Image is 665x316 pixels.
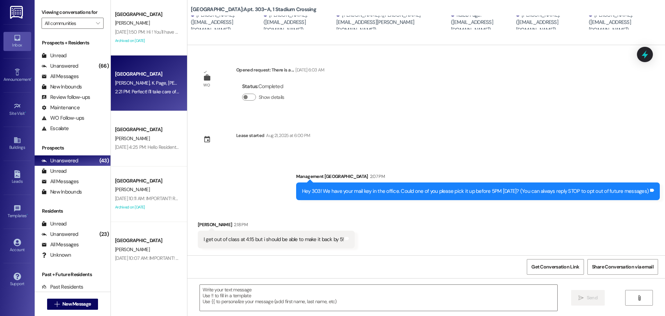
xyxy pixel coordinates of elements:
div: Past Residents [42,283,83,291]
div: [GEOGRAPHIC_DATA] [115,126,179,133]
input: All communities [45,18,92,29]
i:  [637,295,642,301]
div: [GEOGRAPHIC_DATA] [115,237,179,244]
div: Unanswered [42,231,78,238]
div: Kaleb Page. ([EMAIL_ADDRESS][DOMAIN_NAME]) [451,11,514,34]
div: [PERSON_NAME]. ([EMAIL_ADDRESS][DOMAIN_NAME]) [516,11,587,34]
span: [PERSON_NAME] [115,20,150,26]
div: (66) [97,61,110,71]
div: New Inbounds [42,83,82,91]
div: Unread [42,220,66,228]
div: All Messages [42,241,79,248]
span: [PERSON_NAME] [115,80,152,86]
div: Unanswered [42,157,78,164]
div: 2:21 PM: Perfect! I'll take care of it then [115,88,190,95]
div: [DATE] 6:03 AM [294,66,324,74]
span: [PERSON_NAME] [115,186,150,193]
b: Status [242,83,258,90]
div: Unread [42,52,66,59]
div: WO Follow-ups [42,114,84,122]
span: New Message [62,300,91,308]
div: [DATE] 1:50 PM: Hi ! You'll have an email coming to you soon from Catalyst Property Management! I... [115,29,533,35]
div: Maintenance [42,104,80,111]
span: Share Conversation via email [592,263,654,271]
div: Prospects [35,144,110,152]
div: Past + Future Residents [35,271,110,278]
div: Residents [35,207,110,215]
i:  [54,301,60,307]
a: Leads [3,168,31,187]
div: Escalate [42,125,69,132]
span: Get Conversation Link [531,263,579,271]
div: Review follow-ups [42,94,90,101]
div: [PERSON_NAME]. ([EMAIL_ADDRESS][DOMAIN_NAME]) [191,11,262,34]
button: Get Conversation Link [527,259,584,275]
div: Aug 21, 2025 at 6:00 PM [264,132,310,139]
div: [PERSON_NAME]. ([EMAIL_ADDRESS][DOMAIN_NAME]) [264,11,335,34]
button: New Message [47,299,98,310]
div: [GEOGRAPHIC_DATA] [115,177,179,185]
div: Hey 303! We have your mail key in the office. Could one of you please pick it up before 5PM [DATE... [302,188,649,195]
span: • [31,76,32,81]
div: : Completed [242,81,287,92]
img: ResiDesk Logo [10,6,24,19]
div: I get out of class at 4:15 but i should be able to make it back by 5! [204,236,344,243]
div: Management [GEOGRAPHIC_DATA] [296,173,660,182]
span: [PERSON_NAME] [115,246,150,253]
a: Site Visit • [3,100,31,119]
div: (43) [98,155,110,166]
div: 2:18 PM [232,221,247,228]
span: • [25,110,26,115]
div: [PERSON_NAME]. ([EMAIL_ADDRESS][DOMAIN_NAME]) [589,11,660,34]
div: All Messages [42,73,79,80]
div: Opened request: There is a ... [236,66,324,76]
div: New Inbounds [42,188,82,196]
span: • [27,212,28,217]
i:  [578,295,584,301]
div: Unread [42,168,66,175]
a: Templates • [3,203,31,221]
span: Send [587,294,597,301]
div: All Messages [42,178,79,185]
button: Send [571,290,605,306]
div: WO [203,82,210,89]
a: Account [3,237,31,255]
button: Share Conversation via email [587,259,658,275]
div: 2:07 PM [368,173,385,180]
a: Buildings [3,134,31,153]
div: [GEOGRAPHIC_DATA] [115,70,179,78]
span: [PERSON_NAME] [115,135,150,142]
a: Inbox [3,32,31,51]
div: [PERSON_NAME] [198,221,355,231]
div: (23) [98,229,110,240]
div: Archived on [DATE] [114,36,180,45]
div: Lease started [236,132,265,139]
i:  [96,20,100,26]
div: Unanswered [42,62,78,70]
b: [GEOGRAPHIC_DATA]: Apt. 303~A, 1 Stadium Crossing [191,6,316,13]
div: [PERSON_NAME]. ([PERSON_NAME][EMAIL_ADDRESS][PERSON_NAME][DOMAIN_NAME]) [336,11,449,34]
div: Archived on [DATE] [114,203,180,212]
div: Unknown [42,251,71,259]
label: Viewing conversations for [42,7,104,18]
label: Show details [259,94,284,101]
div: [GEOGRAPHIC_DATA] [115,11,179,18]
span: K. Page [151,80,168,86]
a: Support [3,271,31,289]
span: [PERSON_NAME] [168,80,205,86]
div: Prospects + Residents [35,39,110,46]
